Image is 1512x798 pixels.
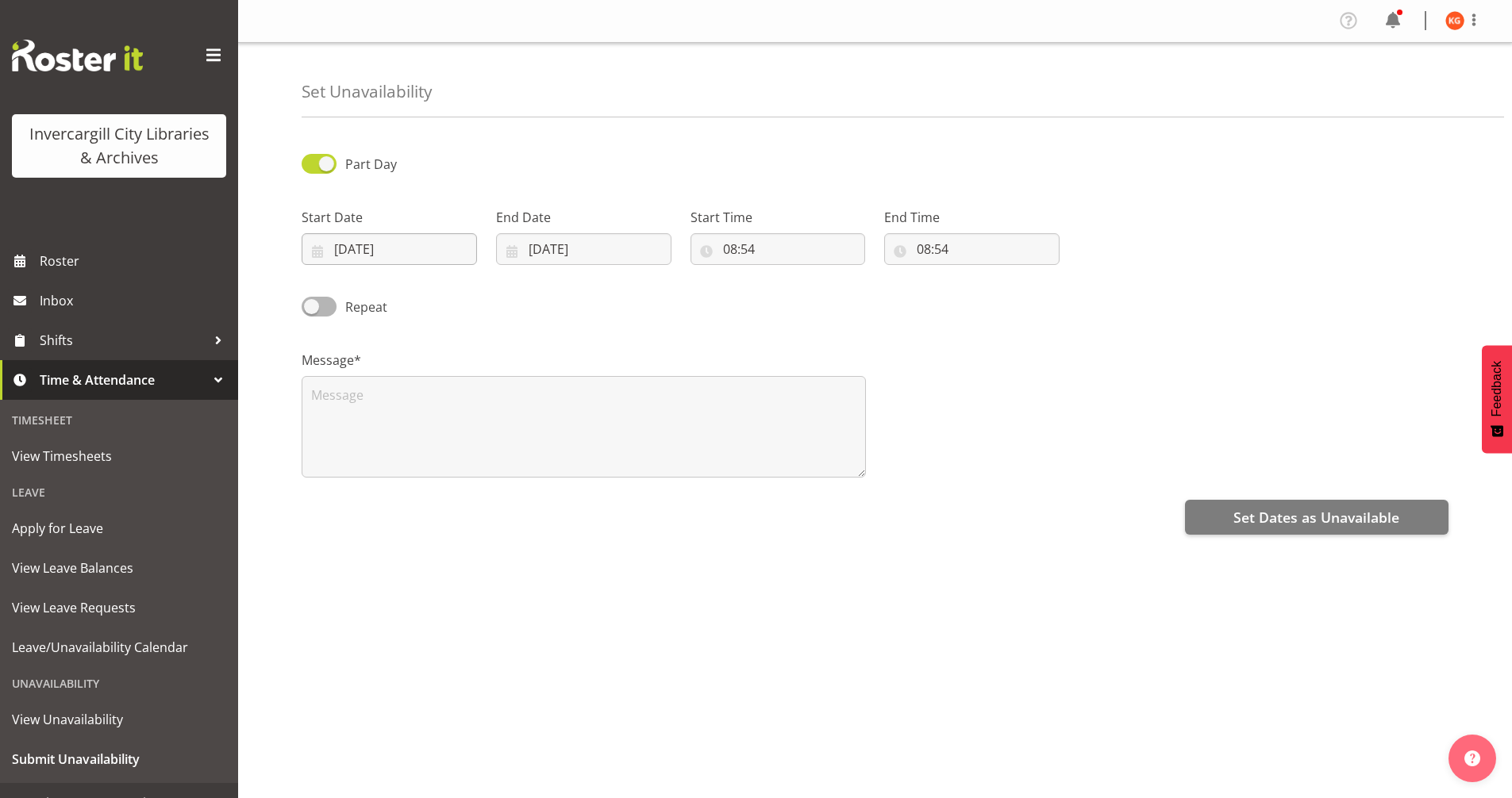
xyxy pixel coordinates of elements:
span: Submit Unavailability [12,747,226,771]
span: Time & Attendance [40,368,206,392]
span: Feedback [1490,361,1504,416]
span: View Unavailability [12,708,226,731]
input: Click to select... [884,233,1060,265]
label: Start Time [691,208,866,227]
div: Unavailability [4,667,234,700]
button: Set Dates as Unavailable [1185,500,1449,535]
a: View Leave Balances [4,548,234,588]
span: Repeat [337,297,387,317]
a: Apply for Leave [4,508,234,548]
span: Roster [40,249,230,273]
button: Feedback - Show survey [1482,345,1512,453]
input: Click to select... [302,233,477,265]
a: View Timesheets [4,436,234,476]
label: Message* [302,351,866,370]
span: Part Day [345,155,397,173]
img: katie-greene11671.jpg [1445,11,1464,30]
img: help-xxl-2.png [1464,750,1480,766]
h4: Set Unavailability [302,82,432,101]
a: Leave/Unavailability Calendar [4,627,234,667]
span: Set Dates as Unavailable [1233,507,1399,528]
div: Timesheet [4,404,234,436]
div: Invercargill City Libraries & Archives [28,122,210,170]
div: Leave [4,476,234,508]
a: View Leave Requests [4,588,234,627]
label: End Date [496,208,671,227]
span: Inbox [40,289,230,313]
input: Click to select... [691,233,866,265]
span: View Leave Balances [12,556,226,580]
span: Leave/Unavailability Calendar [12,635,226,659]
label: End Time [884,208,1060,227]
span: View Timesheets [12,444,226,468]
a: Submit Unavailability [4,739,234,779]
span: Apply for Leave [12,516,226,540]
span: Shifts [40,328,206,352]
input: Click to select... [496,233,671,265]
span: View Leave Requests [12,596,226,620]
label: Start Date [302,208,477,227]
a: View Unavailability [4,700,234,739]
img: Rosterit website logo [12,40,143,71]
